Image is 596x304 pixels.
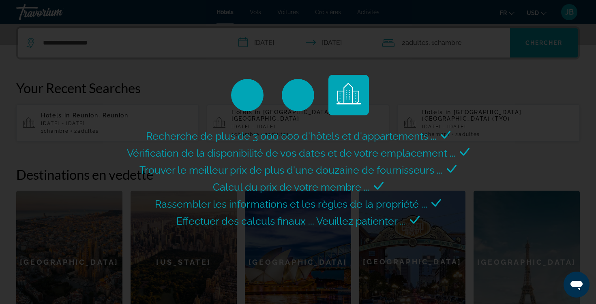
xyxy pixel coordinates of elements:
span: Effectuer des calculs finaux ... Veuillez patienter ... [176,215,406,227]
span: Rassembler les informations et les règles de la propriété ... [155,198,427,210]
span: Trouver le meilleur prix de plus d'une douzaine de fournisseurs ... [139,164,443,176]
span: Recherche de plus de 3 000 000 d'hôtels et d'appartements ... [146,130,437,142]
span: Calcul du prix de votre membre ... [213,181,370,193]
span: Vérification de la disponibilité de vos dates et de votre emplacement ... [127,147,456,159]
iframe: Bouton de lancement de la fenêtre de messagerie [564,272,590,298]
